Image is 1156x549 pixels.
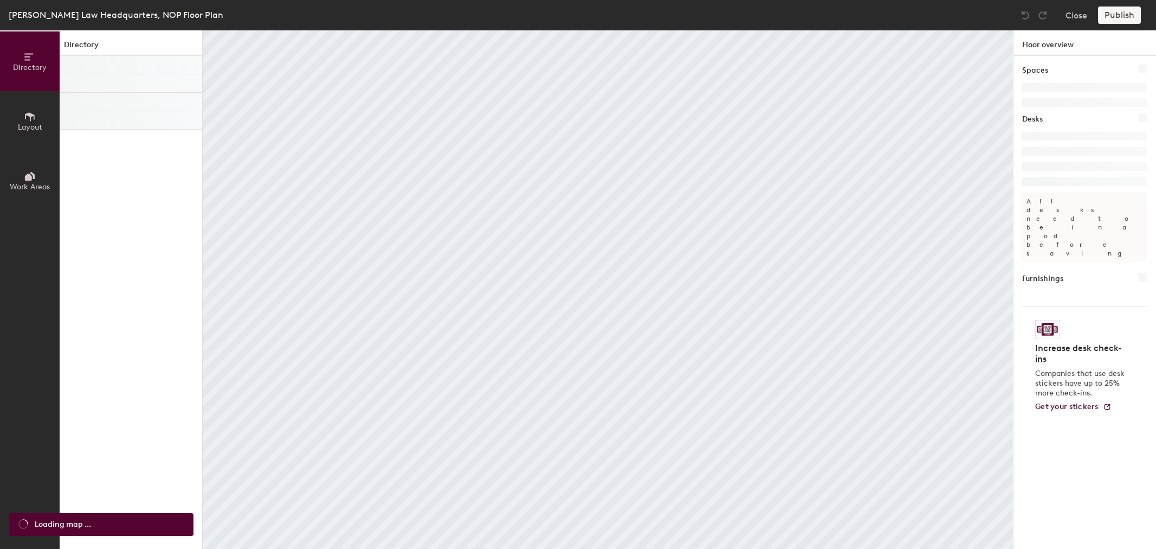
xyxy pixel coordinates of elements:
h1: Directory [60,39,202,56]
h1: Spaces [1022,65,1048,76]
div: [PERSON_NAME] Law Headquarters, NOP Floor Plan [9,8,223,22]
button: Close [1065,7,1087,24]
img: Undo [1020,10,1031,21]
h1: Floor overview [1013,30,1156,56]
span: Layout [18,123,42,132]
span: Get your stickers [1035,402,1099,411]
h1: Desks [1022,113,1043,125]
h4: Increase desk check-ins [1035,343,1128,365]
span: Work Areas [10,182,50,191]
canvas: Map [203,30,1013,549]
span: Loading map ... [35,519,91,531]
span: Directory [13,63,47,72]
h1: Furnishings [1022,273,1063,285]
p: All desks need to be in a pod before saving [1022,193,1147,262]
p: Companies that use desk stickers have up to 25% more check-ins. [1035,369,1128,398]
img: Sticker logo [1035,320,1060,339]
a: Get your stickers [1035,403,1112,412]
img: Redo [1037,10,1048,21]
